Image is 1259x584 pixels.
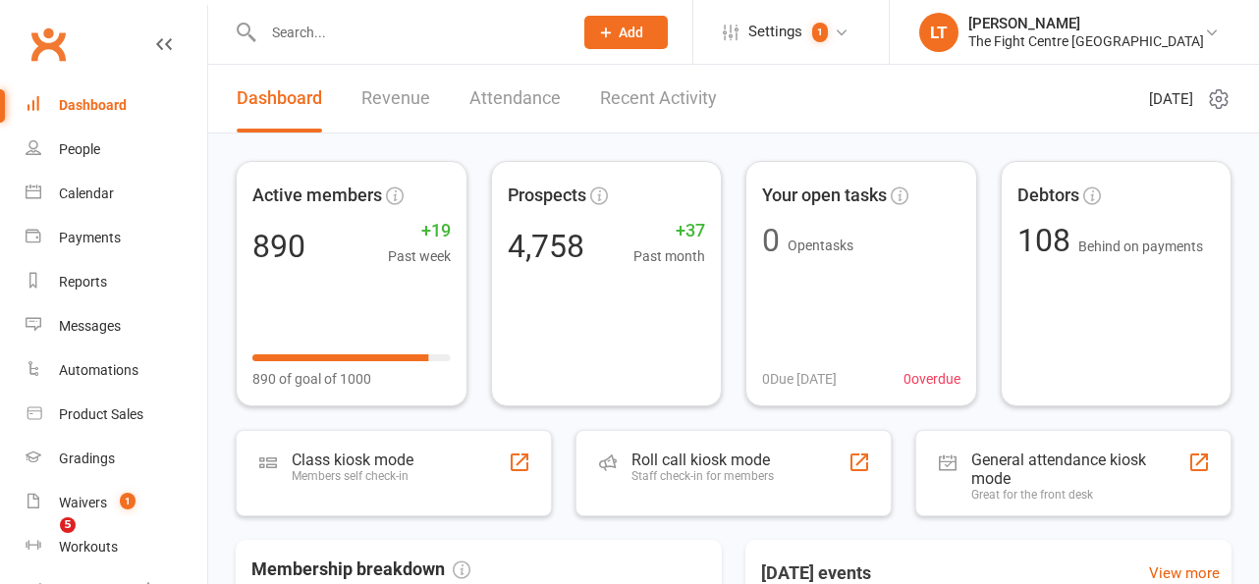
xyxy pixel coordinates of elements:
[919,13,958,52] div: LT
[361,65,430,133] a: Revenue
[508,231,584,262] div: 4,758
[1017,182,1079,210] span: Debtors
[59,539,118,555] div: Workouts
[20,517,67,564] iframe: Intercom live chat
[59,406,143,422] div: Product Sales
[971,451,1187,488] div: General attendance kiosk mode
[762,368,837,390] span: 0 Due [DATE]
[60,517,76,533] span: 5
[252,368,371,390] span: 890 of goal of 1000
[26,393,207,437] a: Product Sales
[26,525,207,569] a: Workouts
[59,362,138,378] div: Automations
[292,451,413,469] div: Class kiosk mode
[59,451,115,466] div: Gradings
[584,16,668,49] button: Add
[59,97,127,113] div: Dashboard
[788,238,853,253] span: Open tasks
[812,23,828,42] span: 1
[388,245,451,267] span: Past week
[59,274,107,290] div: Reports
[26,437,207,481] a: Gradings
[26,83,207,128] a: Dashboard
[59,141,100,157] div: People
[24,20,73,69] a: Clubworx
[292,469,413,483] div: Members self check-in
[1017,222,1078,259] span: 108
[237,65,322,133] a: Dashboard
[26,348,207,393] a: Automations
[120,493,136,509] span: 1
[252,231,305,262] div: 890
[59,230,121,245] div: Payments
[469,65,561,133] a: Attendance
[748,10,802,54] span: Settings
[26,481,207,525] a: Waivers 1
[968,32,1204,50] div: The Fight Centre [GEOGRAPHIC_DATA]
[252,182,382,210] span: Active members
[968,15,1204,32] div: [PERSON_NAME]
[631,469,774,483] div: Staff check-in for members
[762,182,887,210] span: Your open tasks
[762,225,780,256] div: 0
[971,488,1187,502] div: Great for the front desk
[26,128,207,172] a: People
[257,19,559,46] input: Search...
[631,451,774,469] div: Roll call kiosk mode
[26,216,207,260] a: Payments
[600,65,717,133] a: Recent Activity
[26,172,207,216] a: Calendar
[59,186,114,201] div: Calendar
[633,245,705,267] span: Past month
[251,556,470,584] span: Membership breakdown
[903,368,960,390] span: 0 overdue
[26,260,207,304] a: Reports
[59,318,121,334] div: Messages
[619,25,643,40] span: Add
[26,304,207,348] a: Messages
[633,217,705,245] span: +37
[1078,239,1203,254] span: Behind on payments
[1149,87,1193,111] span: [DATE]
[59,495,107,510] div: Waivers
[508,182,586,210] span: Prospects
[388,217,451,245] span: +19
